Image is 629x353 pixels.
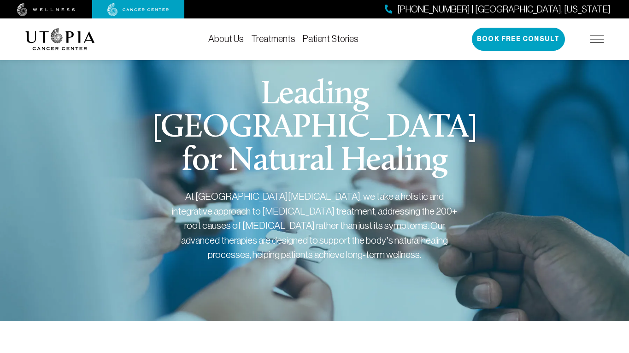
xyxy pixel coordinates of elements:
h1: Leading [GEOGRAPHIC_DATA] for Natural Healing [138,78,491,178]
img: logo [25,28,95,50]
img: cancer center [107,3,169,16]
img: icon-hamburger [590,36,604,43]
a: About Us [208,34,244,44]
div: At [GEOGRAPHIC_DATA][MEDICAL_DATA], we take a holistic and integrative approach to [MEDICAL_DATA]... [172,189,458,262]
img: wellness [17,3,75,16]
button: Book Free Consult [472,28,565,51]
a: [PHONE_NUMBER] | [GEOGRAPHIC_DATA], [US_STATE] [385,3,611,16]
a: Treatments [251,34,295,44]
span: [PHONE_NUMBER] | [GEOGRAPHIC_DATA], [US_STATE] [397,3,611,16]
a: Patient Stories [303,34,359,44]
